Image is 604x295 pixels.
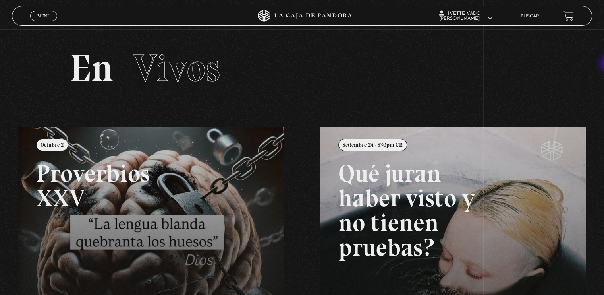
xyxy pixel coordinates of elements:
span: Cerrar [35,20,53,26]
a: View your shopping cart [563,10,574,21]
a: Buscar [521,14,539,19]
span: Vivos [133,45,220,91]
span: Menu [37,14,50,18]
h2: En [70,49,534,87]
span: Ivette Vado [PERSON_NAME] [439,11,492,21]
